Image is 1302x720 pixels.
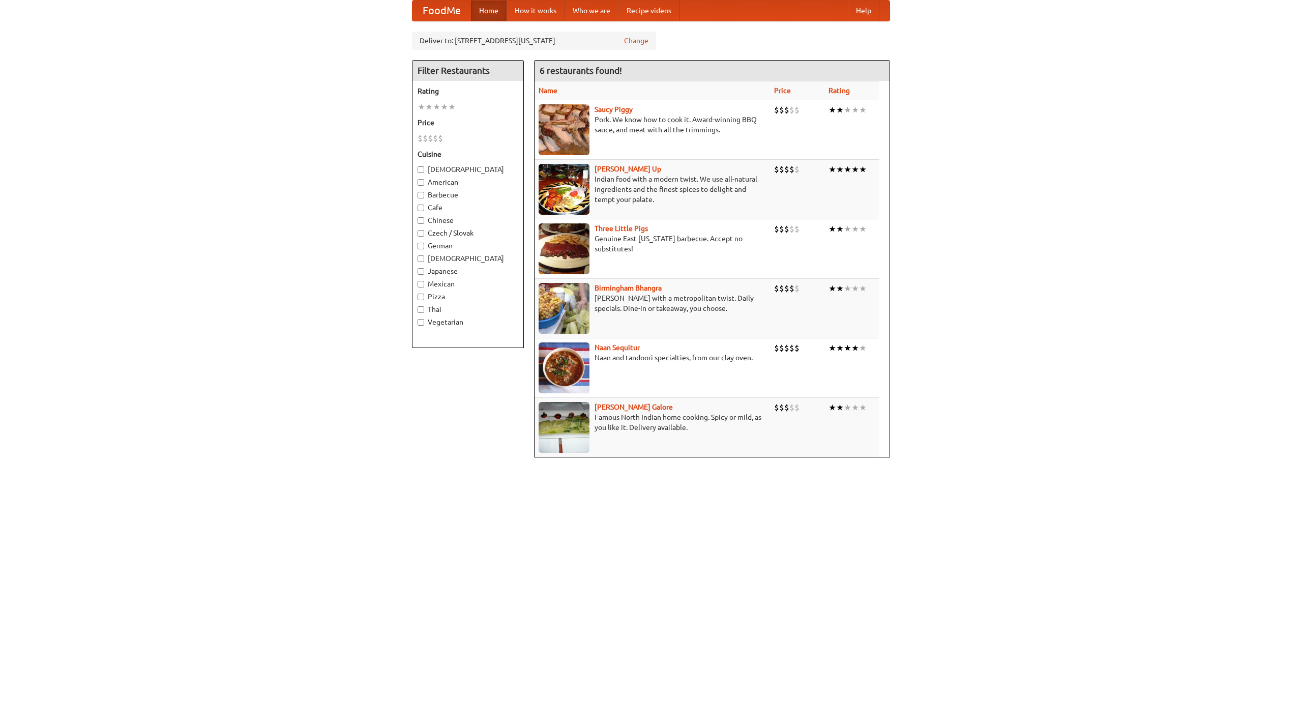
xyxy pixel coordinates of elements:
[828,223,836,235] li: ★
[774,402,779,413] li: $
[789,104,794,116] li: $
[595,105,633,113] a: Saucy Piggy
[794,164,800,175] li: $
[539,164,589,215] img: curryup.jpg
[418,164,518,175] label: [DEMOGRAPHIC_DATA]
[418,205,424,211] input: Cafe
[828,104,836,116] li: ★
[418,215,518,225] label: Chinese
[539,412,766,433] p: Famous North Indian home cooking. Spicy or mild, as you like it. Delivery available.
[418,304,518,314] label: Thai
[418,243,424,249] input: German
[418,281,424,287] input: Mexican
[784,164,789,175] li: $
[859,342,867,354] li: ★
[539,104,589,155] img: saucy.jpg
[418,101,425,112] li: ★
[844,104,851,116] li: ★
[418,253,518,264] label: [DEMOGRAPHIC_DATA]
[425,101,433,112] li: ★
[418,294,424,300] input: Pizza
[507,1,565,21] a: How it works
[418,279,518,289] label: Mexican
[595,403,673,411] b: [PERSON_NAME] Galore
[774,342,779,354] li: $
[418,179,424,186] input: American
[448,101,456,112] li: ★
[440,101,448,112] li: ★
[624,36,648,46] a: Change
[539,223,589,274] img: littlepigs.jpg
[784,283,789,294] li: $
[412,32,656,50] div: Deliver to: [STREET_ADDRESS][US_STATE]
[794,283,800,294] li: $
[844,402,851,413] li: ★
[851,402,859,413] li: ★
[844,342,851,354] li: ★
[789,164,794,175] li: $
[836,104,844,116] li: ★
[774,104,779,116] li: $
[794,223,800,235] li: $
[433,101,440,112] li: ★
[418,133,423,144] li: $
[418,319,424,326] input: Vegetarian
[540,66,622,75] ng-pluralize: 6 restaurants found!
[784,402,789,413] li: $
[794,104,800,116] li: $
[784,223,789,235] li: $
[418,149,518,159] h5: Cuisine
[859,283,867,294] li: ★
[789,283,794,294] li: $
[836,342,844,354] li: ★
[418,255,424,262] input: [DEMOGRAPHIC_DATA]
[418,86,518,96] h5: Rating
[471,1,507,21] a: Home
[836,223,844,235] li: ★
[844,283,851,294] li: ★
[539,293,766,313] p: [PERSON_NAME] with a metropolitan twist. Daily specials. Dine-in or takeaway, you choose.
[779,342,784,354] li: $
[848,1,879,21] a: Help
[851,164,859,175] li: ★
[418,266,518,276] label: Japanese
[774,87,791,95] a: Price
[428,133,433,144] li: $
[828,283,836,294] li: ★
[539,87,557,95] a: Name
[595,224,648,233] a: Three Little Pigs
[851,104,859,116] li: ★
[836,402,844,413] li: ★
[412,1,471,21] a: FoodMe
[418,317,518,327] label: Vegetarian
[859,402,867,413] li: ★
[595,284,662,292] a: Birmingham Bhangra
[539,114,766,135] p: Pork. We know how to cook it. Award-winning BBQ sauce, and meat with all the trimmings.
[774,223,779,235] li: $
[794,342,800,354] li: $
[418,292,518,302] label: Pizza
[539,234,766,254] p: Genuine East [US_STATE] barbecue. Accept no substitutes!
[418,190,518,200] label: Barbecue
[418,118,518,128] h5: Price
[539,342,589,393] img: naansequitur.jpg
[828,342,836,354] li: ★
[851,283,859,294] li: ★
[618,1,679,21] a: Recipe videos
[539,353,766,363] p: Naan and tandoori specialties, from our clay oven.
[779,104,784,116] li: $
[595,165,661,173] a: [PERSON_NAME] Up
[784,342,789,354] li: $
[774,283,779,294] li: $
[794,402,800,413] li: $
[828,402,836,413] li: ★
[784,104,789,116] li: $
[539,174,766,205] p: Indian food with a modern twist. We use all-natural ingredients and the finest spices to delight ...
[779,164,784,175] li: $
[844,164,851,175] li: ★
[539,402,589,453] img: currygalore.jpg
[418,268,424,275] input: Japanese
